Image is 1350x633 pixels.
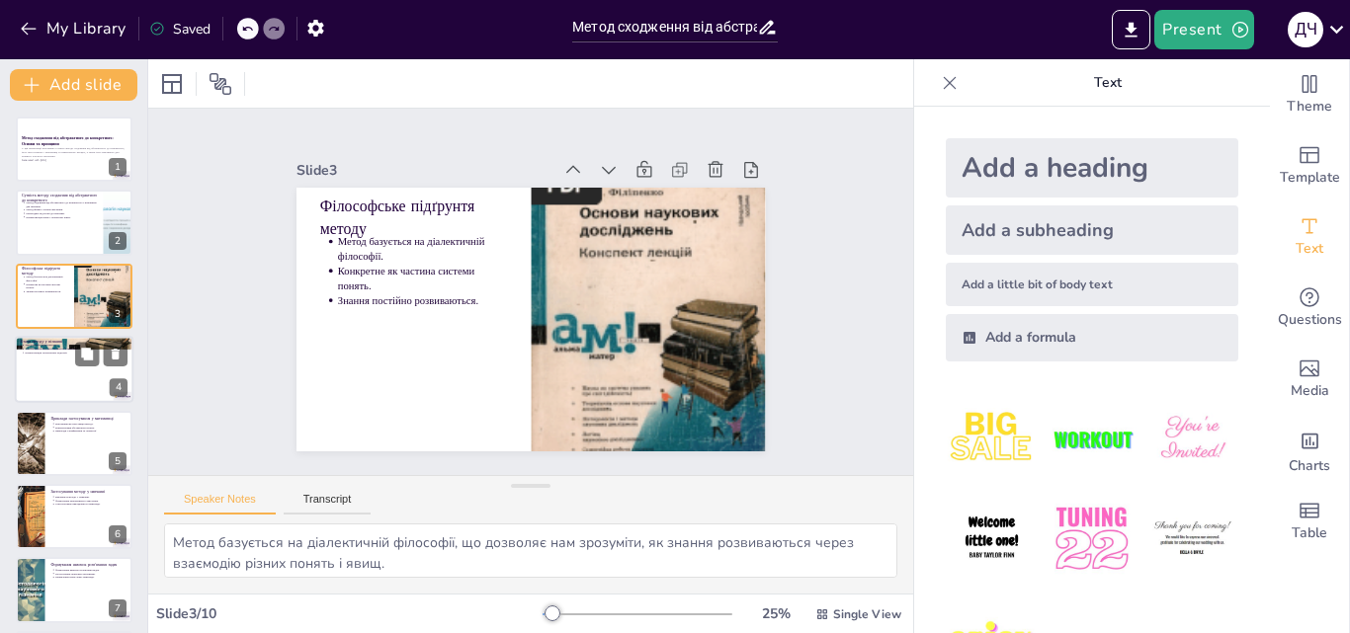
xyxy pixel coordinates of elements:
div: 3 [16,264,132,329]
p: Метод базується на діалектичній філософії. [26,275,68,281]
div: 4 [15,336,133,403]
p: Знання постійно розвиваються. [26,289,68,293]
img: 4.jpeg [946,493,1038,585]
p: Конкретизація знань у реальному житті. [26,215,97,219]
strong: Метод сходження від абстрактного до конкретного: Основи та принципи [22,135,114,146]
p: У цій презентації розглянемо сутність методу сходження від абстрактного до конкретного, його заст... [22,147,127,158]
p: Конкретне як частина системи понять. [347,205,518,285]
div: Slide 3 [342,95,591,192]
p: Філософське підґрунтя методу [346,135,538,235]
span: Charts [1289,455,1330,477]
button: Speaker Notes [164,493,276,514]
p: Застосування методу у навчанні [50,489,127,495]
div: 5 [109,452,127,470]
p: Структуроване викладання та приклади. [55,503,127,507]
p: Абстрагування від другорядних властивостей. [25,348,127,352]
div: Change the overall theme [1270,59,1349,130]
img: 6.jpeg [1146,493,1238,585]
div: 4 [110,379,127,397]
div: 1 [109,158,127,176]
p: Метод базується на діалектичній філософії. [356,178,527,258]
span: Single View [833,606,901,622]
span: Questions [1278,309,1342,331]
p: Важливість методу у навчанні. [55,495,127,499]
p: Приклади з арифметики та геометрії. [55,429,127,433]
div: Add a subheading [946,205,1238,255]
div: 2 [16,190,132,255]
div: 6 [16,484,132,549]
p: Метод сходження від абстрактного до конкретного є важливим для пізнання. [26,200,97,207]
p: Три основних етапи методу. [25,344,127,348]
button: Present [1154,10,1253,49]
p: Метод формує логічне мислення. [26,207,97,211]
p: Generated with [URL] [22,158,127,162]
div: 2 [109,232,127,250]
div: Slide 3 / 10 [156,604,543,623]
div: 1 [16,117,132,182]
div: Add a heading [946,138,1238,198]
div: 7 [109,599,127,617]
div: 7 [16,557,132,622]
div: 6 [109,525,127,543]
p: Text [966,59,1250,107]
span: Table [1292,522,1327,544]
p: Конкретизація теоретичних моделей. [25,352,127,356]
div: Add a little bit of body text [946,263,1238,306]
button: Delete Slide [104,343,127,366]
span: Theme [1287,96,1332,118]
p: Сутність методу сходження від абстрактного до конкретного [22,192,98,202]
textarea: Метод базується на діалектичній філософії, що дозволяє нам зрозуміти, як знання розвиваються чере... [164,523,897,578]
button: Transcript [284,493,372,514]
p: Формування навичок розв'язання задач. [55,569,127,573]
div: Д Ч [1288,12,1323,47]
div: 3 [109,305,127,323]
div: Saved [149,20,211,39]
div: 25 % [752,604,800,623]
div: 5 [16,411,132,476]
p: Етапи методу у пізнанні [21,339,127,345]
p: Знання постійно розвиваються. [342,233,508,299]
input: Insert title [572,13,757,41]
p: Конкретне як частина системи понять. [26,282,68,289]
div: Add text boxes [1270,201,1349,273]
div: Add images, graphics, shapes or video [1270,344,1349,415]
p: Формування математичного мислення. [55,499,127,503]
div: Add a formula [946,314,1238,361]
button: Д Ч [1288,10,1323,49]
button: Add slide [10,69,137,101]
p: Закріплення знань через приклади. [55,576,127,580]
p: Переходить від теорії до практики. [26,211,97,215]
button: My Library [15,13,134,44]
img: 5.jpeg [1046,493,1138,585]
div: Get real-time input from your audience [1270,273,1349,344]
button: Export to PowerPoint [1112,10,1150,49]
div: Add a table [1270,486,1349,557]
button: Duplicate Slide [75,343,99,366]
img: 1.jpeg [946,393,1038,485]
span: Text [1296,238,1323,260]
img: 3.jpeg [1146,393,1238,485]
span: Template [1280,167,1340,189]
p: Приклади застосування у математиці [50,415,127,421]
img: 2.jpeg [1046,393,1138,485]
div: Add charts and graphs [1270,415,1349,486]
p: Конкретизація абстрактних понять. [55,426,127,430]
span: Position [209,72,232,96]
p: Філософське підґрунтя методу [22,266,68,277]
p: Застосування загальних алгоритмів. [55,572,127,576]
p: Формування навичок розв'язання задач [50,562,127,568]
div: Layout [156,68,188,100]
div: Add ready made slides [1270,130,1349,201]
span: Media [1291,380,1329,402]
p: Математика як ілюстрація методу. [55,422,127,426]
